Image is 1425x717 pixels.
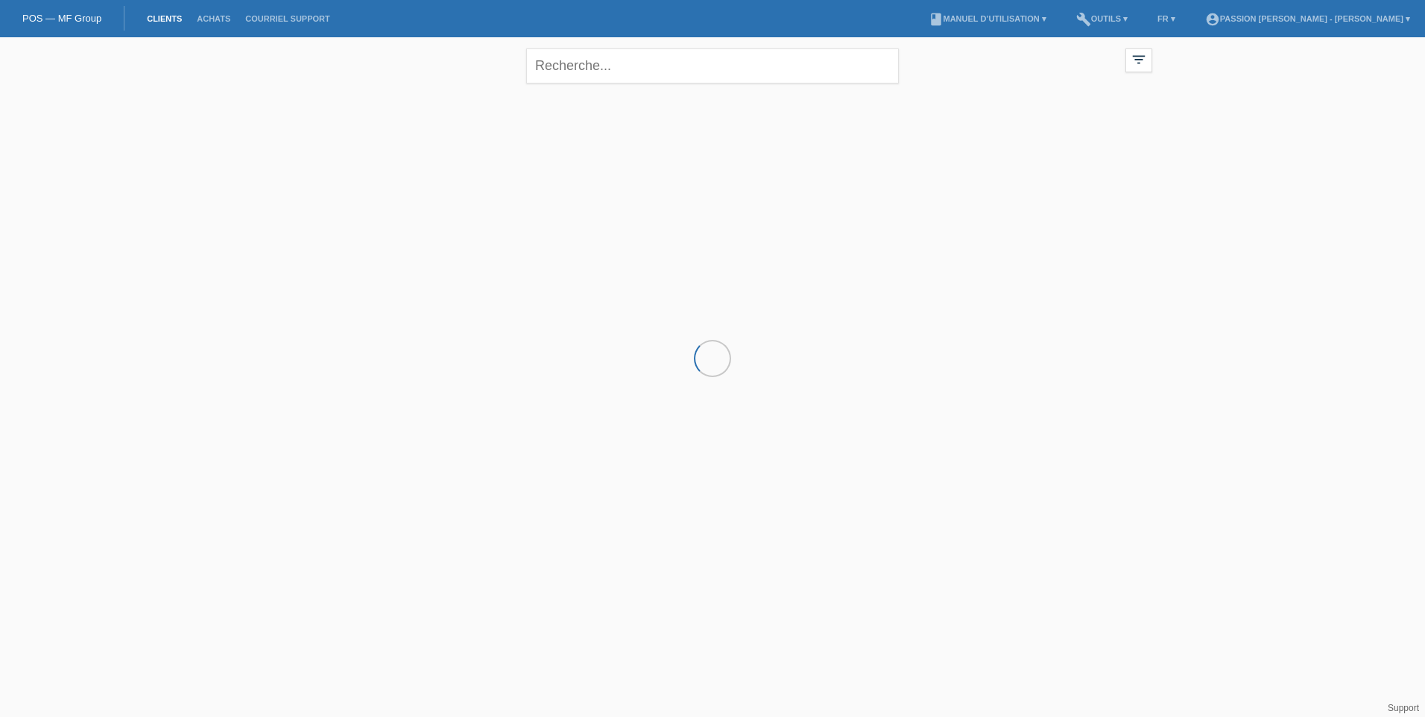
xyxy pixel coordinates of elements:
i: book [929,12,944,27]
input: Recherche... [526,48,899,83]
i: build [1076,12,1091,27]
a: Clients [139,14,189,23]
a: Courriel Support [238,14,337,23]
a: POS — MF Group [22,13,101,24]
i: account_circle [1205,12,1220,27]
a: Achats [189,14,238,23]
a: FR ▾ [1150,14,1183,23]
i: filter_list [1131,51,1147,68]
a: account_circlePassion [PERSON_NAME] - [PERSON_NAME] ▾ [1198,14,1418,23]
a: buildOutils ▾ [1069,14,1135,23]
a: Support [1388,703,1419,713]
a: bookManuel d’utilisation ▾ [921,14,1054,23]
